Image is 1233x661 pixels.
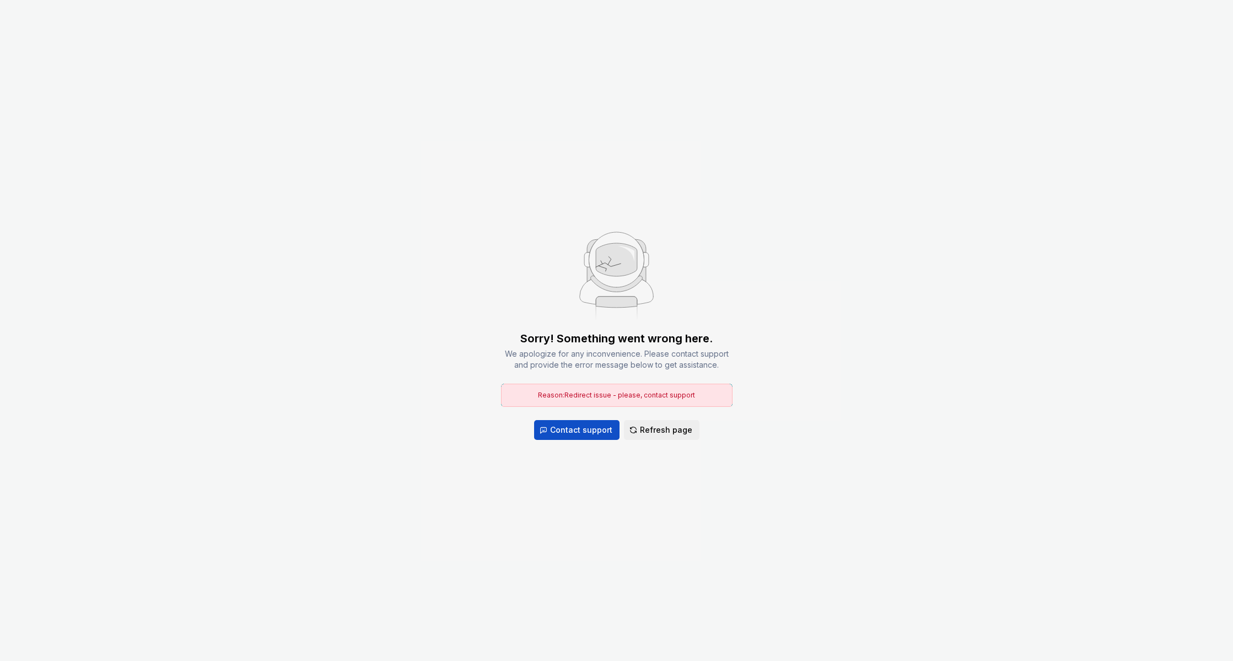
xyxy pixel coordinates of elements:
[550,424,612,436] span: Contact support
[501,348,733,370] div: We apologize for any inconvenience. Please contact support and provide the error message below to...
[534,420,620,440] button: Contact support
[538,391,695,399] span: Reason: Redirect issue - please, contact support
[520,331,713,346] div: Sorry! Something went wrong here.
[640,424,692,436] span: Refresh page
[624,420,699,440] button: Refresh page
